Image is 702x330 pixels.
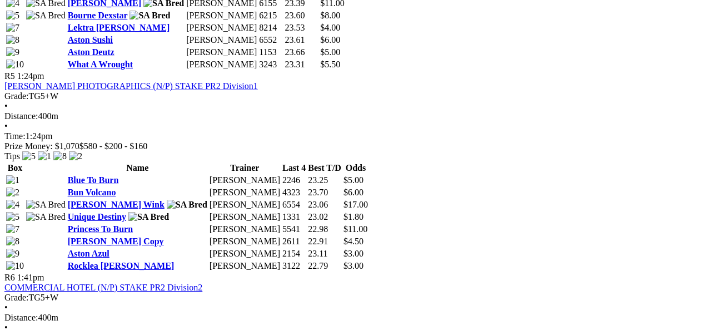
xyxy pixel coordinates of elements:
th: Odds [343,162,369,174]
img: 1 [6,175,19,185]
a: Rocklea [PERSON_NAME] [68,261,175,270]
span: Box [8,163,23,173]
td: 1331 [282,211,306,223]
img: 8 [6,237,19,247]
td: 22.91 [307,236,342,247]
td: 23.60 [285,10,319,21]
td: 23.11 [307,248,342,259]
img: SA Bred [26,200,66,210]
span: $6.00 [320,35,340,45]
span: $8.00 [320,11,340,20]
a: Aston Deutz [68,47,114,57]
span: Grade: [4,293,29,302]
a: Princess To Burn [68,224,133,234]
td: 23.61 [285,35,319,46]
span: • [4,101,8,111]
span: • [4,303,8,312]
td: [PERSON_NAME] [209,236,281,247]
a: Unique Destiny [68,212,126,221]
td: [PERSON_NAME] [186,35,257,46]
td: [PERSON_NAME] [209,187,281,198]
td: 22.79 [307,260,342,272]
td: [PERSON_NAME] [186,59,257,70]
img: 8 [6,35,19,45]
span: $4.00 [320,23,340,32]
span: $6.00 [343,188,364,197]
span: $3.00 [343,249,364,258]
a: Aston Azul [68,249,109,258]
td: 2611 [282,236,306,247]
td: [PERSON_NAME] [209,175,281,186]
img: 10 [6,261,24,271]
td: 4323 [282,187,306,198]
span: $17.00 [343,200,368,209]
a: Blue To Burn [68,175,119,185]
span: Time: [4,131,26,141]
span: R5 [4,71,15,81]
td: 5541 [282,224,306,235]
img: 5 [6,11,19,21]
span: 1:24pm [17,71,44,81]
a: [PERSON_NAME] PHOTOGRAPHICS (N/P) STAKE PR2 Division1 [4,81,258,91]
img: 5 [6,212,19,222]
td: 6554 [282,199,306,210]
td: 23.31 [285,59,319,70]
td: 2246 [282,175,306,186]
td: 22.98 [307,224,342,235]
img: 9 [6,47,19,57]
a: Bun Volcano [68,188,116,197]
img: 7 [6,23,19,33]
td: 23.70 [307,187,342,198]
td: 3122 [282,260,306,272]
td: [PERSON_NAME] [186,10,257,21]
span: R6 [4,273,15,282]
td: 23.02 [307,211,342,223]
th: Last 4 [282,162,306,174]
a: COMMERCIAL HOTEL (N/P) STAKE PR2 Division2 [4,283,202,292]
th: Best T/D [307,162,342,174]
img: 2 [6,188,19,198]
span: $5.00 [343,175,364,185]
img: 2 [69,151,82,161]
td: [PERSON_NAME] [209,260,281,272]
td: 8214 [258,22,283,33]
td: [PERSON_NAME] [209,224,281,235]
td: 23.25 [307,175,342,186]
span: $3.00 [343,261,364,270]
span: 1:41pm [17,273,44,282]
div: 400m [4,111,698,121]
img: 5 [22,151,36,161]
span: • [4,121,8,131]
span: $11.00 [343,224,367,234]
div: 400m [4,313,698,323]
td: 23.66 [285,47,319,58]
td: 2154 [282,248,306,259]
div: TG5+W [4,91,698,101]
span: Distance: [4,313,38,322]
td: 23.06 [307,199,342,210]
th: Trainer [209,162,281,174]
img: 1 [38,151,51,161]
a: [PERSON_NAME] Copy [68,237,164,246]
td: [PERSON_NAME] [186,47,257,58]
img: SA Bred [26,212,66,222]
td: 1153 [258,47,283,58]
img: SA Bred [130,11,170,21]
img: 4 [6,200,19,210]
span: Grade: [4,91,29,101]
img: 9 [6,249,19,259]
img: 7 [6,224,19,234]
td: [PERSON_NAME] [209,199,281,210]
td: [PERSON_NAME] [209,211,281,223]
a: Lektra [PERSON_NAME] [68,23,170,32]
span: $1.80 [343,212,364,221]
img: SA Bred [26,11,66,21]
div: Prize Money: $1,070 [4,141,698,151]
img: SA Bred [167,200,207,210]
td: 3243 [258,59,283,70]
td: 6552 [258,35,283,46]
th: Name [67,162,208,174]
img: 10 [6,60,24,70]
td: [PERSON_NAME] [186,22,257,33]
a: [PERSON_NAME] Wink [68,200,165,209]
